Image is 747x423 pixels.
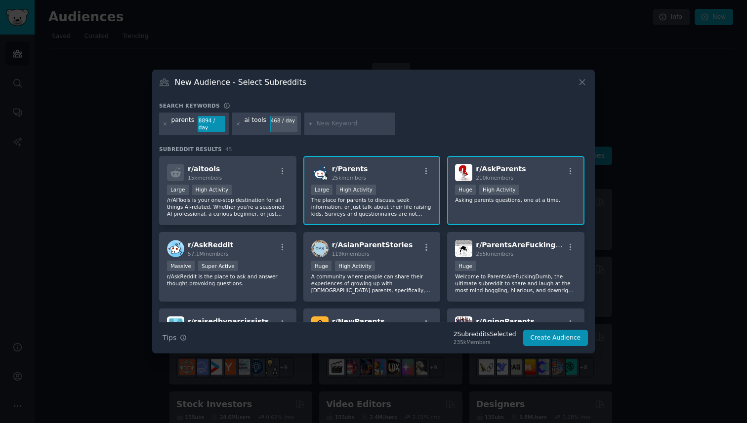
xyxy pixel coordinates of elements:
[476,251,513,257] span: 255k members
[454,330,516,339] div: 2 Subreddit s Selected
[159,146,222,153] span: Subreddit Results
[455,240,472,257] img: ParentsAreFuckingDumb
[167,316,184,334] img: raisedbynarcissists
[311,164,329,181] img: Parents
[245,116,266,132] div: ai tools
[159,102,220,109] h3: Search keywords
[270,116,297,125] div: 468 / day
[332,175,366,181] span: 25k members
[311,196,433,217] p: The place for parents to discuss, seek information, or just talk about their life raising kids. S...
[455,185,476,195] div: Huge
[159,329,190,346] button: Tips
[188,241,233,249] span: r/ AskReddit
[311,185,333,195] div: Large
[163,333,176,343] span: Tips
[188,175,222,181] span: 15k members
[476,317,534,325] span: r/ AgingParents
[454,339,516,346] div: 235k Members
[316,119,391,128] input: New Keyword
[455,164,472,181] img: AskParents
[188,251,228,257] span: 57.1M members
[175,77,306,87] h3: New Audience - Select Subreddits
[171,116,195,132] div: parents
[332,317,385,325] span: r/ NewParents
[455,196,577,203] p: Asking parents questions, one at a time.
[476,175,513,181] span: 210k members
[455,316,472,334] img: AgingParents
[311,316,329,334] img: NewParents
[311,240,329,257] img: AsianParentStories
[198,261,238,271] div: Super Active
[311,261,332,271] div: Huge
[198,116,225,132] div: 8894 / day
[167,261,195,271] div: Massive
[455,273,577,294] p: Welcome to ParentsAreFuckingDumb, the ultimate subreddit to share and laugh at the most mind-bogg...
[167,185,189,195] div: Large
[455,261,476,271] div: Huge
[192,185,232,195] div: High Activity
[476,165,526,173] span: r/ AskParents
[332,241,413,249] span: r/ AsianParentStories
[332,251,370,257] span: 119k members
[523,330,588,346] button: Create Audience
[311,273,433,294] p: A community where people can share their experiences of growing up with [DEMOGRAPHIC_DATA] parent...
[188,317,269,325] span: r/ raisedbynarcissists
[336,185,376,195] div: High Activity
[476,241,578,249] span: r/ ParentsAreFuckingDumb
[335,261,375,271] div: High Activity
[188,165,220,173] span: r/ aitools
[479,185,519,195] div: High Activity
[167,240,184,257] img: AskReddit
[332,165,368,173] span: r/ Parents
[167,273,289,287] p: r/AskReddit is the place to ask and answer thought-provoking questions.
[225,146,232,152] span: 45
[167,196,289,217] p: /r/AITools is your one-stop destination for all things AI-related. Whether you're a seasoned AI p...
